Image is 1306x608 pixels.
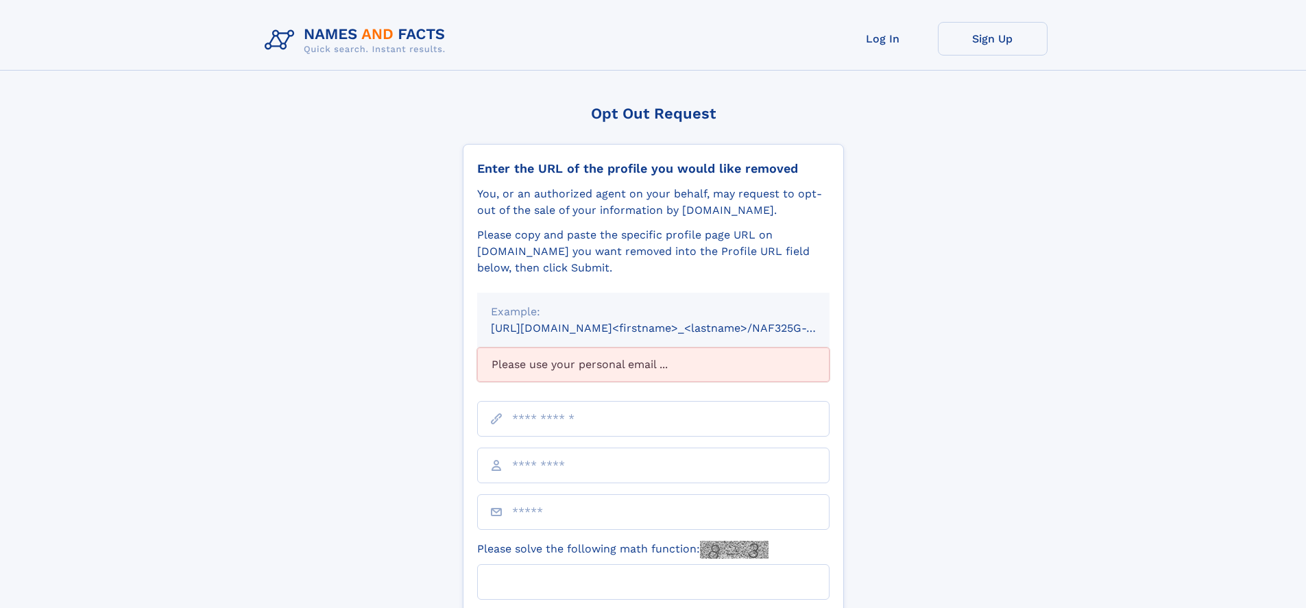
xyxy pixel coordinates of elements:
a: Log In [828,22,938,56]
a: Sign Up [938,22,1048,56]
div: Please use your personal email ... [477,348,830,382]
div: Opt Out Request [463,105,844,122]
div: Enter the URL of the profile you would like removed [477,161,830,176]
label: Please solve the following math function: [477,541,769,559]
div: Example: [491,304,816,320]
small: [URL][DOMAIN_NAME]<firstname>_<lastname>/NAF325G-xxxxxxxx [491,321,856,335]
div: You, or an authorized agent on your behalf, may request to opt-out of the sale of your informatio... [477,186,830,219]
img: Logo Names and Facts [259,22,457,59]
div: Please copy and paste the specific profile page URL on [DOMAIN_NAME] you want removed into the Pr... [477,227,830,276]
